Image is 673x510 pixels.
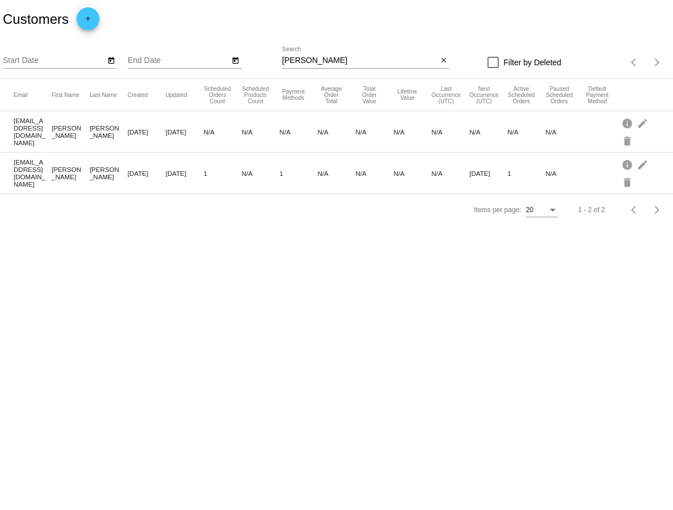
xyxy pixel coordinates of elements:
button: Change sorting for FirstName [52,91,79,98]
mat-cell: N/A [242,125,280,138]
input: End Date [128,56,230,65]
button: Change sorting for NextScheduledOrderOccurrenceUtc [469,86,499,104]
mat-cell: 1 [280,167,318,180]
mat-cell: [DATE] [166,125,204,138]
button: Change sorting for AverageScheduledOrderTotal [318,86,346,104]
button: Next page [646,51,668,74]
button: Change sorting for TotalScheduledOrdersCount [204,86,232,104]
mat-cell: N/A [431,125,469,138]
button: Previous page [623,199,646,221]
mat-cell: 1 [507,167,545,180]
button: Clear [438,55,449,67]
button: Change sorting for LastScheduledOrderOccurrenceUtc [431,86,461,104]
mat-cell: N/A [204,125,242,138]
mat-cell: [PERSON_NAME] [90,163,128,183]
button: Previous page [623,51,646,74]
mat-cell: N/A [545,167,583,180]
mat-cell: N/A [280,125,318,138]
input: Search [282,56,438,65]
span: Filter by Deleted [503,56,561,69]
mat-icon: info [621,114,635,132]
button: Change sorting for ActiveScheduledOrdersCount [507,86,535,104]
mat-cell: N/A [355,167,393,180]
mat-icon: edit [637,114,650,132]
button: Change sorting for DefaultPaymentMethod [583,86,611,104]
mat-cell: N/A [355,125,393,138]
button: Change sorting for ScheduledOrderLTV [393,88,421,101]
h2: Customers [3,11,69,27]
span: 20 [526,206,533,214]
button: Change sorting for UpdatedUtc [166,91,187,98]
mat-cell: [PERSON_NAME] [90,121,128,142]
mat-cell: [DATE] [128,167,166,180]
div: Items per page: [474,206,521,214]
button: Open calendar [230,54,242,66]
mat-cell: [DATE] [128,125,166,138]
button: Next page [646,199,668,221]
div: 1 - 2 of 2 [578,206,605,214]
mat-cell: N/A [242,167,280,180]
mat-cell: [DATE] [166,167,204,180]
mat-icon: edit [637,155,650,173]
button: Change sorting for CreatedUtc [128,91,148,98]
button: Change sorting for PausedScheduledOrdersCount [545,86,573,104]
mat-cell: [EMAIL_ADDRESS][DOMAIN_NAME] [14,114,52,149]
mat-cell: N/A [318,125,356,138]
mat-cell: N/A [393,125,431,138]
button: Change sorting for PaymentMethodsCount [280,88,308,101]
mat-cell: [DATE] [469,167,507,180]
button: Open calendar [105,54,117,66]
mat-cell: N/A [393,167,431,180]
mat-icon: add [81,15,95,28]
mat-cell: N/A [507,125,545,138]
mat-icon: delete [621,132,635,149]
mat-cell: N/A [545,125,583,138]
mat-cell: [EMAIL_ADDRESS][DOMAIN_NAME] [14,155,52,191]
mat-icon: delete [621,173,635,191]
button: Change sorting for TotalProductsScheduledCount [242,86,270,104]
mat-icon: close [440,56,448,65]
mat-cell: N/A [318,167,356,180]
mat-cell: 1 [204,167,242,180]
input: Start Date [3,56,105,65]
mat-cell: [PERSON_NAME] [52,163,90,183]
button: Change sorting for Email [14,91,28,98]
button: Change sorting for LastName [90,91,117,98]
mat-cell: [PERSON_NAME] [52,121,90,142]
button: Change sorting for TotalScheduledOrderValue [355,86,383,104]
mat-cell: N/A [469,125,507,138]
mat-icon: info [621,155,635,173]
mat-select: Items per page: [526,206,558,214]
mat-cell: N/A [431,167,469,180]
